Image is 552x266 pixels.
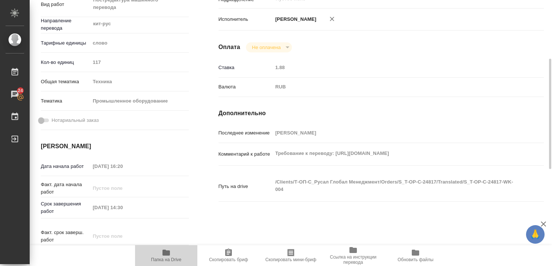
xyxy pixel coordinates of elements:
[384,245,447,266] button: Обновить файлы
[260,245,322,266] button: Скопировать мини-бриф
[529,227,542,242] span: 🙏
[218,183,273,190] p: Путь на drive
[151,257,181,262] span: Папка на Drive
[218,64,273,71] p: Ставка
[90,95,189,107] div: Промышленное оборудование
[41,142,189,151] h4: [PERSON_NAME]
[41,163,90,170] p: Дата начала работ
[218,150,273,158] p: Комментарий к работе
[41,181,90,196] p: Факт. дата начала работ
[218,83,273,91] p: Валюта
[322,245,384,266] button: Ссылка на инструкции перевода
[218,109,544,118] h4: Дополнительно
[41,97,90,105] p: Тематика
[265,257,316,262] span: Скопировать мини-бриф
[41,78,90,85] p: Общая тематика
[209,257,248,262] span: Скопировать бриф
[135,245,197,266] button: Папка на Drive
[273,62,517,73] input: Пустое поле
[2,85,28,104] a: 24
[90,57,189,68] input: Пустое поле
[273,176,517,196] textarea: /Clients/Т-ОП-С_Русал Глобал Менеджмент/Orders/S_T-OP-C-24817/Translated/S_T-OP-C-24817-WK-004
[218,16,273,23] p: Исполнитель
[41,39,90,47] p: Тарифные единицы
[90,183,155,194] input: Пустое поле
[273,81,517,93] div: RUB
[41,229,90,244] p: Факт. срок заверш. работ
[13,87,27,94] span: 24
[526,225,545,244] button: 🙏
[273,127,517,138] input: Пустое поле
[90,231,155,241] input: Пустое поле
[398,257,434,262] span: Обновить файлы
[326,254,380,265] span: Ссылка на инструкции перевода
[197,245,260,266] button: Скопировать бриф
[52,117,99,124] span: Нотариальный заказ
[273,147,517,160] textarea: Требование к переводу: [URL][DOMAIN_NAME]
[250,44,283,51] button: Не оплачена
[41,17,90,32] p: Направление перевода
[90,37,189,49] div: слово
[90,161,155,172] input: Пустое поле
[273,16,316,23] p: [PERSON_NAME]
[218,129,273,137] p: Последнее изменение
[41,1,90,8] p: Вид работ
[90,202,155,213] input: Пустое поле
[41,59,90,66] p: Кол-во единиц
[90,75,189,88] div: Техника
[246,42,292,52] div: Не оплачена
[218,43,240,52] h4: Оплата
[41,200,90,215] p: Срок завершения работ
[324,11,340,27] button: Удалить исполнителя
